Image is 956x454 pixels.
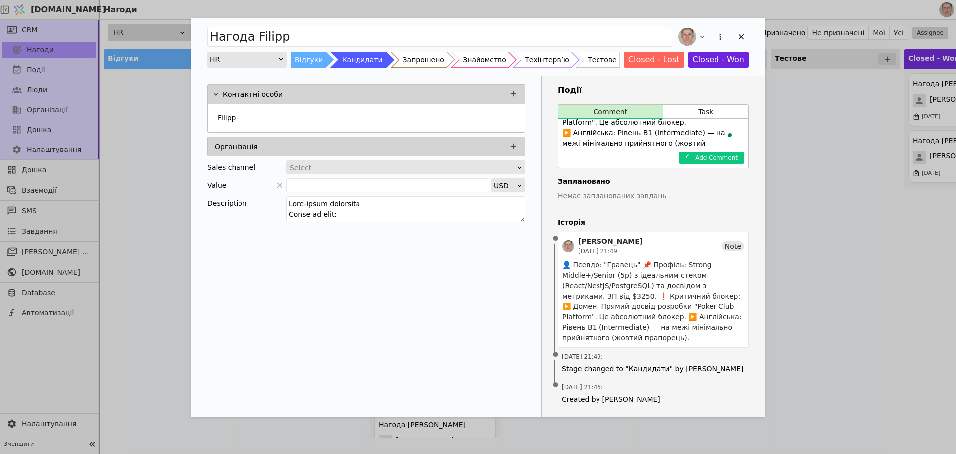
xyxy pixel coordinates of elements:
[207,160,255,174] div: Sales channel
[342,52,383,68] div: Кандидати
[290,161,515,175] div: Select
[562,394,745,405] span: Created by [PERSON_NAME]
[463,52,506,68] div: Знайомство
[562,352,603,361] span: [DATE] 21:49 :
[558,191,749,201] p: Немає запланованих завдань
[215,142,258,152] p: Організація
[663,105,748,119] button: Task
[551,226,561,252] span: •
[525,52,569,68] div: Техінтервʼю
[562,240,574,252] img: РS
[558,105,663,119] button: Comment
[551,342,561,368] span: •
[722,241,744,251] div: Note
[678,28,696,46] img: РS
[588,52,616,68] div: Тестове
[688,52,749,68] button: Closed - Won
[210,52,278,66] div: HR
[403,52,444,68] div: Запрошено
[558,84,749,96] h3: Події
[562,260,744,343] div: 👤 Псевдо: "Гравець" 📌 Профіль: Strong Middle+/Senior (5р) з ідеальним стеком (React/NestJS/Postgr...
[218,113,236,123] p: Filipp
[679,152,744,164] button: Add Comment
[562,364,745,374] span: Stage changed to "Кандидати" by [PERSON_NAME]
[578,236,643,247] div: [PERSON_NAME]
[295,52,323,68] div: Відгуки
[624,52,684,68] button: Closed - Lost
[223,89,283,100] p: Контактні особи
[551,373,561,398] span: •
[578,247,643,256] div: [DATE] 21:49
[558,176,749,187] h4: Заплановано
[191,18,765,417] div: Add Opportunity
[494,179,516,193] div: USD
[562,383,603,392] span: [DATE] 21:46 :
[207,178,226,192] span: Value
[558,217,749,228] h4: Історія
[207,196,286,210] div: Description
[558,119,748,148] textarea: To enrich screen reader interactions, please activate Accessibility in Grammarly extension settings
[286,196,525,222] textarea: Lore-ipsum dolorsita Conse ad elit: $639 Seddoeiu tem $5005 Incidi utlabo 0 etdol magnaal Enim Ad...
